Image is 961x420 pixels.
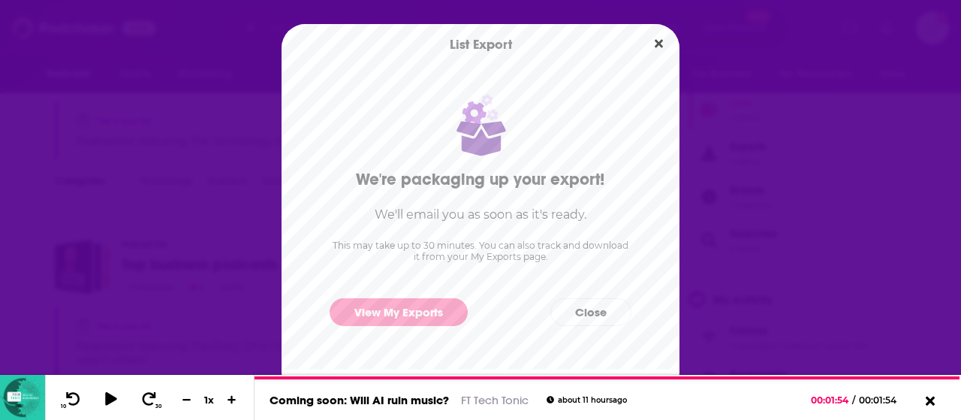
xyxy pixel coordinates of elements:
p: This may take up to 30 minutes. You can also track and download it from your My Exports page. [330,240,631,262]
img: Package with cogs [456,92,506,157]
h2: We're packaging up your export! [356,169,605,189]
button: Close [550,298,631,326]
span: 30 [155,403,161,409]
a: Coming soon: Will AI ruin music? [270,393,449,407]
a: View My Exports [330,298,468,326]
button: Close [649,35,669,53]
span: 00:01:54 [855,394,911,406]
span: / [852,394,855,406]
div: List Export [282,24,679,65]
a: FT Tech Tonic [461,393,529,407]
div: 1 x [197,394,222,406]
span: 10 [61,403,66,409]
span: 00:01:54 [811,394,852,406]
div: about 11 hours ago [547,396,627,404]
h3: We'll email you as soon as it's ready. [375,207,586,222]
